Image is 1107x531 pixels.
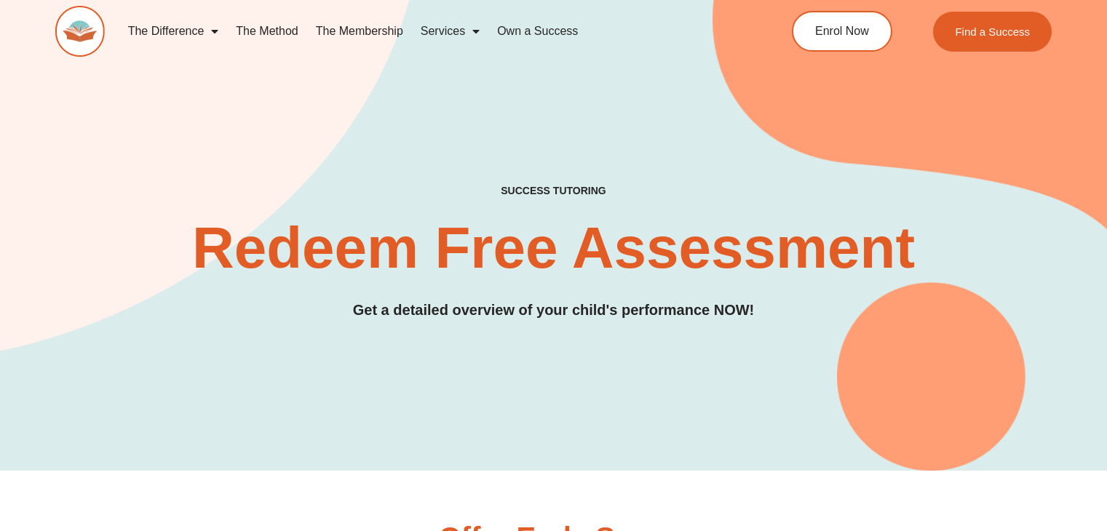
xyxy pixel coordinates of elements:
[227,15,306,48] a: The Method
[119,15,228,48] a: The Difference
[955,26,1030,37] span: Find a Success
[412,15,488,48] a: Services
[933,12,1052,52] a: Find a Success
[119,15,735,48] nav: Menu
[406,185,701,197] h4: SUCCESS TUTORING​
[792,11,892,52] a: Enrol Now
[55,219,1052,277] h2: Redeem Free Assessment
[55,299,1052,322] h3: Get a detailed overview of your child's performance NOW!
[488,15,587,48] a: Own a Success
[307,15,412,48] a: The Membership
[815,25,869,37] span: Enrol Now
